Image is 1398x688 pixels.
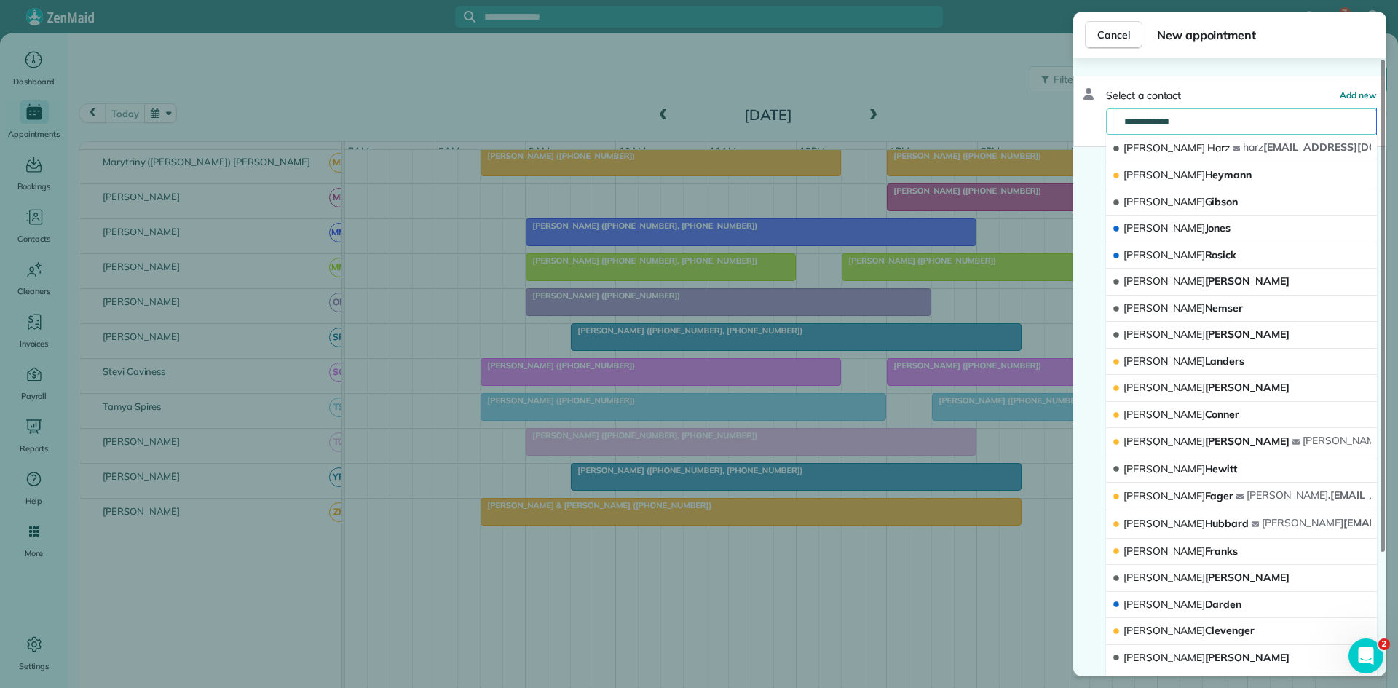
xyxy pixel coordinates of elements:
span: Landers [1123,355,1244,368]
button: [PERSON_NAME][PERSON_NAME] [1106,645,1377,672]
span: Hubbard [1123,517,1249,530]
button: [PERSON_NAME][PERSON_NAME] [1106,322,1377,349]
span: [PERSON_NAME] [1123,141,1205,154]
span: [PERSON_NAME] [1123,435,1205,448]
button: [PERSON_NAME]Rosick [1106,242,1377,269]
button: [PERSON_NAME]Fager[PERSON_NAME].[EMAIL_ADDRESS][DOMAIN_NAME] [1106,483,1377,510]
button: [PERSON_NAME][PERSON_NAME][PERSON_NAME][PERSON_NAME][EMAIL_ADDRESS][DOMAIN_NAME] [1106,428,1377,456]
span: Jones [1123,221,1231,234]
span: Hewitt [1123,462,1237,475]
span: Fager [1123,489,1233,502]
button: [PERSON_NAME]Jones [1106,216,1377,242]
button: Add new [1340,88,1377,103]
span: [PERSON_NAME] [1123,381,1205,394]
span: Nemser [1123,301,1243,315]
span: [PERSON_NAME] [1123,571,1205,584]
span: [PERSON_NAME] [1123,168,1205,181]
span: [PERSON_NAME] [1123,408,1205,421]
span: [PERSON_NAME] [1303,434,1384,447]
span: Add new [1340,90,1377,100]
span: [PERSON_NAME] [1123,545,1205,558]
span: [PERSON_NAME] [1123,328,1290,341]
span: [PERSON_NAME] [1123,195,1205,208]
span: [PERSON_NAME] [1123,248,1205,261]
button: [PERSON_NAME][PERSON_NAME] [1106,269,1377,296]
button: [PERSON_NAME]Nemser [1106,296,1377,323]
span: [PERSON_NAME] [1123,274,1290,288]
span: [PERSON_NAME] [1123,435,1290,448]
span: [PERSON_NAME] [1123,381,1290,394]
span: [PERSON_NAME] [1262,516,1343,529]
button: [PERSON_NAME]Hewitt [1106,456,1377,483]
span: [PERSON_NAME] [1123,355,1205,368]
span: [PERSON_NAME] [1123,598,1205,611]
button: [PERSON_NAME]Heymann [1106,162,1377,189]
span: [PERSON_NAME] [1123,651,1290,664]
span: Select a contact [1106,88,1181,103]
span: [PERSON_NAME] [1247,489,1328,502]
button: [PERSON_NAME]Conner [1106,402,1377,429]
span: Cancel [1097,28,1130,42]
button: [PERSON_NAME]Landers [1106,349,1377,376]
span: Clevenger [1123,624,1255,637]
span: Franks [1123,545,1238,558]
span: Heymann [1123,168,1252,181]
button: [PERSON_NAME]Hubbard[PERSON_NAME][EMAIL_ADDRESS][DOMAIN_NAME] [1106,510,1377,538]
span: [PERSON_NAME] [1123,462,1205,475]
span: [PERSON_NAME] [1123,651,1205,664]
button: [PERSON_NAME]Franks [1106,539,1377,566]
span: Rosick [1123,248,1236,261]
button: [PERSON_NAME]Clevenger [1106,618,1377,645]
span: [PERSON_NAME] [1123,221,1205,234]
span: Darden [1123,598,1241,611]
span: [PERSON_NAME] [1123,301,1205,315]
span: harz [1243,141,1263,154]
button: Cancel [1085,21,1142,49]
span: [PERSON_NAME] [1123,274,1205,288]
span: [PERSON_NAME] [1123,624,1205,637]
button: [PERSON_NAME] Harzharz[EMAIL_ADDRESS][DOMAIN_NAME] [1106,135,1377,162]
span: Harz [1207,141,1230,154]
button: [PERSON_NAME][PERSON_NAME] [1106,375,1377,402]
span: [PERSON_NAME] [1123,571,1290,584]
iframe: Intercom live chat [1348,638,1383,673]
button: [PERSON_NAME]Darden [1106,592,1377,619]
span: [PERSON_NAME] [1123,489,1205,502]
span: 2 [1378,638,1390,650]
button: [PERSON_NAME][PERSON_NAME] [1106,565,1377,592]
span: Gibson [1123,195,1238,208]
span: [PERSON_NAME] [1123,328,1205,341]
span: Conner [1123,408,1239,421]
button: [PERSON_NAME]Gibson [1106,189,1377,216]
span: New appointment [1157,26,1375,44]
span: [PERSON_NAME] [1123,517,1205,530]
